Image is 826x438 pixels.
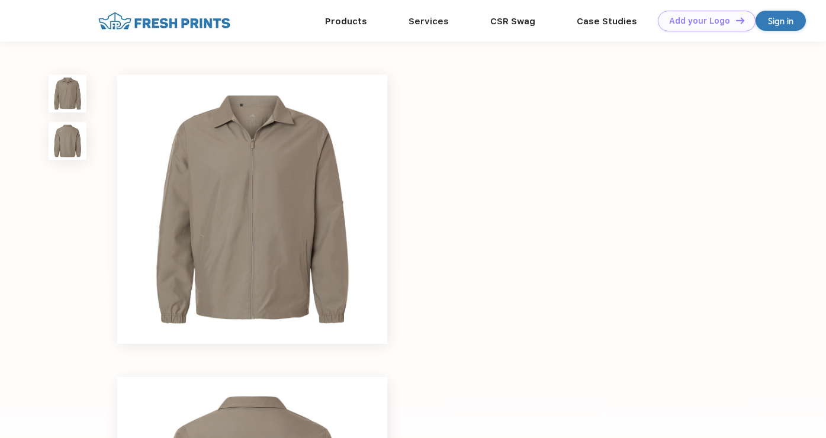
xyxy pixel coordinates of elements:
[756,11,806,31] a: Sign in
[325,16,367,27] a: Products
[669,16,730,26] div: Add your Logo
[117,75,387,344] img: func=resize&h=640
[768,14,793,28] div: Sign in
[95,11,234,31] img: fo%20logo%202.webp
[409,16,449,27] a: Services
[49,122,86,160] img: func=resize&h=100
[736,17,744,24] img: DT
[490,16,535,27] a: CSR Swag
[49,75,86,112] img: func=resize&h=100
